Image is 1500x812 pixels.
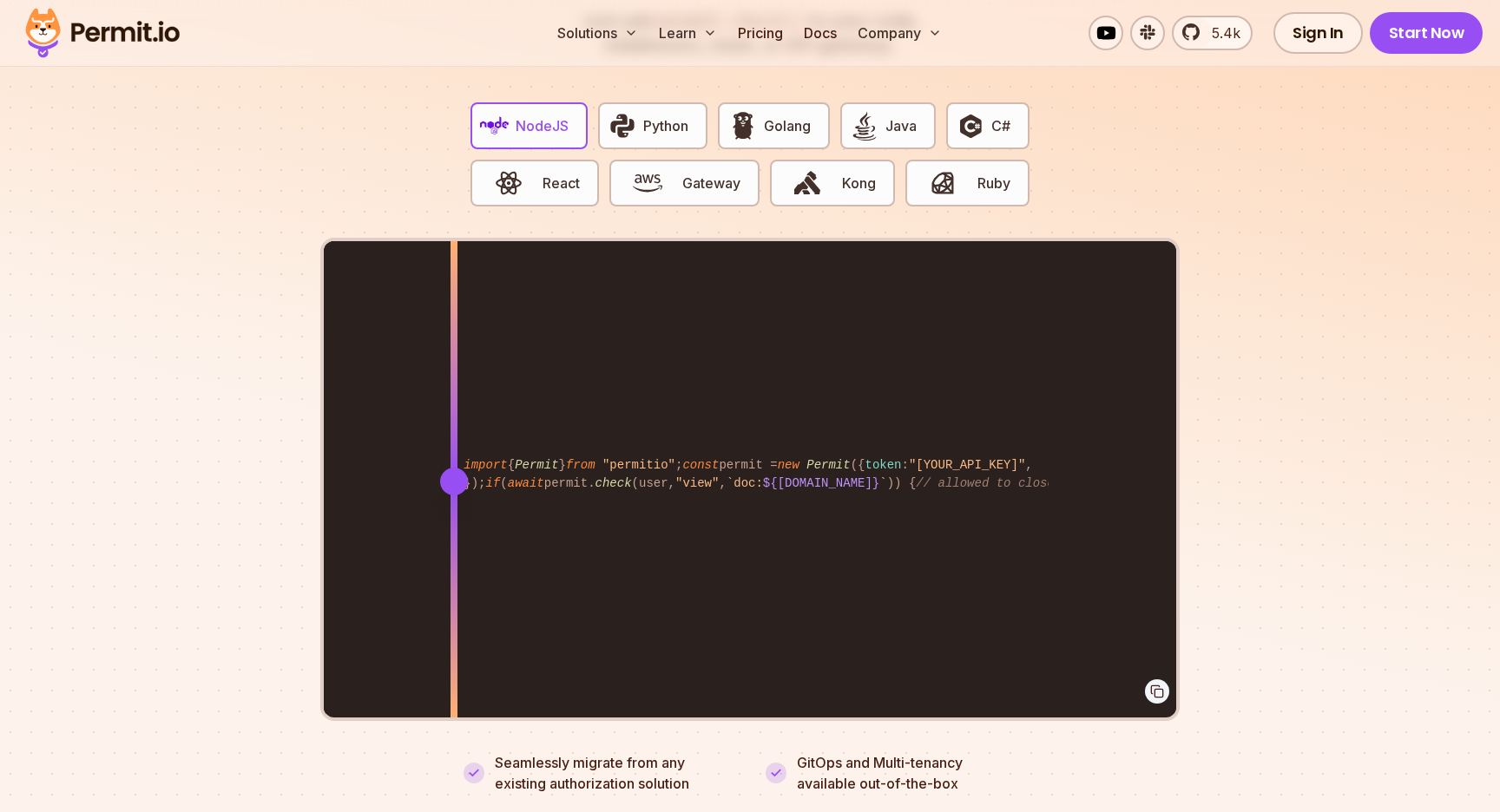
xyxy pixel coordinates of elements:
[464,458,507,472] span: import
[885,115,917,136] span: Java
[515,458,558,472] span: Permit
[508,476,544,490] span: await
[1172,16,1253,50] a: 5.4k
[865,458,901,472] span: token
[793,168,822,198] img: Kong
[728,111,758,141] img: Golang
[17,3,187,62] img: Permit logo
[778,458,799,472] span: new
[1370,12,1484,54] a: Start Now
[543,173,580,193] span: React
[682,458,719,472] span: const
[1273,12,1363,54] a: Sign In
[797,16,844,50] a: Docs
[675,476,719,490] span: "view"
[608,111,637,141] img: Python
[956,111,985,141] img: C#
[451,442,1048,507] code: { } ; permit = ({ : , }); ( permit. (user, , )) { }
[842,173,876,193] span: Kong
[850,111,879,141] img: Java
[682,173,740,193] span: Gateway
[806,458,850,472] span: Permit
[643,115,688,136] span: Python
[909,458,1025,472] span: "[YOUR_API_KEY]"
[652,16,724,50] button: Learn
[851,16,949,50] button: Company
[916,476,1098,490] span: // allowed to close issue
[550,16,645,50] button: Solutions
[1201,23,1240,43] span: 5.4k
[928,168,957,198] img: Ruby
[731,16,790,50] a: Pricing
[633,168,662,198] img: Gateway
[566,458,595,472] span: from
[763,476,879,490] span: ${[DOMAIN_NAME]}
[494,168,523,198] img: React
[516,115,569,136] span: NodeJS
[495,752,734,794] p: Seamlessly migrate from any existing authorization solution
[727,476,887,490] span: `doc: `
[797,752,963,794] p: GitOps and Multi-tenancy available out-of-the-box
[595,476,632,490] span: check
[486,476,501,490] span: if
[602,458,675,472] span: "permitio"
[991,115,1010,136] span: C#
[480,111,510,141] img: NodeJS
[764,115,811,136] span: Golang
[977,173,1010,193] span: Ruby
